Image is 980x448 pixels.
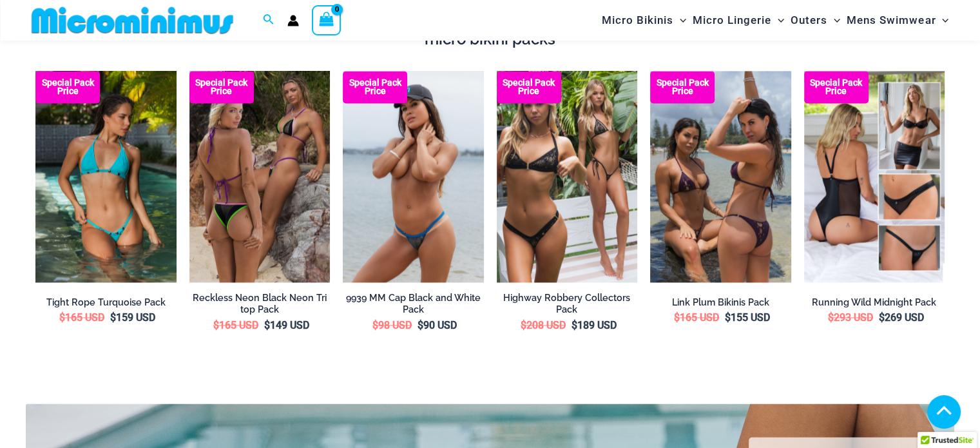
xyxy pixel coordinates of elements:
[264,319,309,331] bdi: 149 USD
[213,319,219,331] span: $
[828,311,873,324] bdi: 293 USD
[372,319,412,331] bdi: 98 USD
[572,319,617,331] bdi: 189 USD
[497,71,638,282] a: Collection Pack Highway Robbery Black Gold 823 One Piece Monokini 11Highway Robbery Black Gold 82...
[828,311,834,324] span: $
[693,4,771,37] span: Micro Lingerie
[59,311,65,324] span: $
[804,71,945,282] a: All Styles (1) Running Wild Midnight 1052 Top 6512 Bottom 04Running Wild Midnight 1052 Top 6512 B...
[26,6,238,35] img: MM SHOP LOGO FLAT
[827,4,840,37] span: Menu Toggle
[35,297,177,309] a: Tight Rope Turquoise Pack
[497,292,638,316] a: Highway Robbery Collectors Pack
[264,319,270,331] span: $
[213,319,258,331] bdi: 165 USD
[725,311,770,324] bdi: 155 USD
[602,4,673,37] span: Micro Bikinis
[35,79,100,95] b: Special Pack Price
[189,71,331,282] img: Tri Top Pack
[673,4,686,37] span: Menu Toggle
[189,79,254,95] b: Special Pack Price
[804,71,945,282] img: All Styles (1)
[497,79,561,95] b: Special Pack Price
[418,319,457,331] bdi: 90 USD
[650,71,791,282] a: Bikini Pack Plum Link Plum 3070 Tri Top 4580 Micro 04Link Plum 3070 Tri Top 4580 Micro 04
[650,71,791,282] img: Bikini Pack Plum
[650,297,791,309] a: Link Plum Bikinis Pack
[674,311,719,324] bdi: 165 USD
[110,311,116,324] span: $
[572,319,577,331] span: $
[689,4,787,37] a: Micro LingerieMenu ToggleMenu Toggle
[650,79,715,95] b: Special Pack Price
[879,311,924,324] bdi: 269 USD
[263,12,274,28] a: Search icon link
[343,292,484,316] a: 9939 MM Cap Black and White Pack
[674,311,680,324] span: $
[879,311,885,324] span: $
[189,71,331,282] a: Tri Top Pack Bottoms BBottoms B
[343,71,484,282] a: Rebel Cap BlackElectric Blue 9939 Cap 07 Rebel Cap WhiteElectric Blue 9939 Cap 07Rebel Cap WhiteE...
[521,319,566,331] bdi: 208 USD
[59,311,104,324] bdi: 165 USD
[35,71,177,282] a: Tight Rope Turquoise 319 Tri Top 4228 Thong Bottom 02 Tight Rope Turquoise 319 Tri Top 4228 Thong...
[847,4,936,37] span: Mens Swimwear
[312,5,341,35] a: View Shopping Cart, empty
[418,319,423,331] span: $
[843,4,952,37] a: Mens SwimwearMenu ToggleMenu Toggle
[791,4,827,37] span: Outers
[597,2,954,39] nav: Site Navigation
[936,4,948,37] span: Menu Toggle
[343,71,484,282] img: Rebel Cap BlackElectric Blue 9939 Cap 07
[771,4,784,37] span: Menu Toggle
[599,4,689,37] a: Micro BikinisMenu ToggleMenu Toggle
[804,79,869,95] b: Special Pack Price
[804,297,945,309] a: Running Wild Midnight Pack
[35,71,177,282] img: Tight Rope Turquoise 319 Tri Top 4228 Thong Bottom 02
[110,311,155,324] bdi: 159 USD
[725,311,731,324] span: $
[343,79,407,95] b: Special Pack Price
[189,292,331,316] a: Reckless Neon Black Neon Tri top Pack
[287,15,299,26] a: Account icon link
[787,4,843,37] a: OutersMenu ToggleMenu Toggle
[497,71,638,282] img: Collection Pack
[372,319,378,331] span: $
[521,319,526,331] span: $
